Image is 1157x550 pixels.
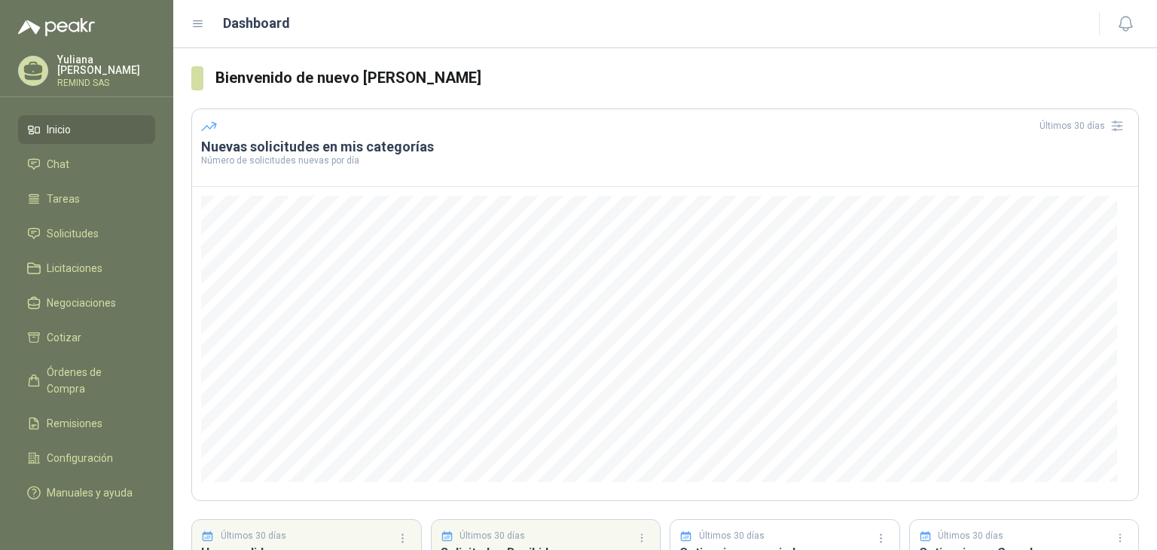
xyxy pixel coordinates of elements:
[18,323,155,352] a: Cotizar
[47,121,71,138] span: Inicio
[18,185,155,213] a: Tareas
[47,484,133,501] span: Manuales y ayuda
[57,54,155,75] p: Yuliana [PERSON_NAME]
[18,219,155,248] a: Solicitudes
[47,260,102,277] span: Licitaciones
[47,364,141,397] span: Órdenes de Compra
[18,444,155,472] a: Configuración
[938,529,1003,543] p: Últimos 30 días
[47,450,113,466] span: Configuración
[18,289,155,317] a: Negociaciones
[201,156,1129,165] p: Número de solicitudes nuevas por día
[1039,114,1129,138] div: Últimos 30 días
[18,18,95,36] img: Logo peakr
[47,415,102,432] span: Remisiones
[223,13,290,34] h1: Dashboard
[459,529,525,543] p: Últimos 30 días
[18,409,155,438] a: Remisiones
[699,529,765,543] p: Últimos 30 días
[215,66,1139,90] h3: Bienvenido de nuevo [PERSON_NAME]
[18,478,155,507] a: Manuales y ayuda
[201,138,1129,156] h3: Nuevas solicitudes en mis categorías
[18,254,155,283] a: Licitaciones
[47,225,99,242] span: Solicitudes
[47,191,80,207] span: Tareas
[18,150,155,179] a: Chat
[47,329,81,346] span: Cotizar
[47,295,116,311] span: Negociaciones
[18,358,155,403] a: Órdenes de Compra
[18,115,155,144] a: Inicio
[221,529,286,543] p: Últimos 30 días
[47,156,69,173] span: Chat
[57,78,155,87] p: REMIND SAS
